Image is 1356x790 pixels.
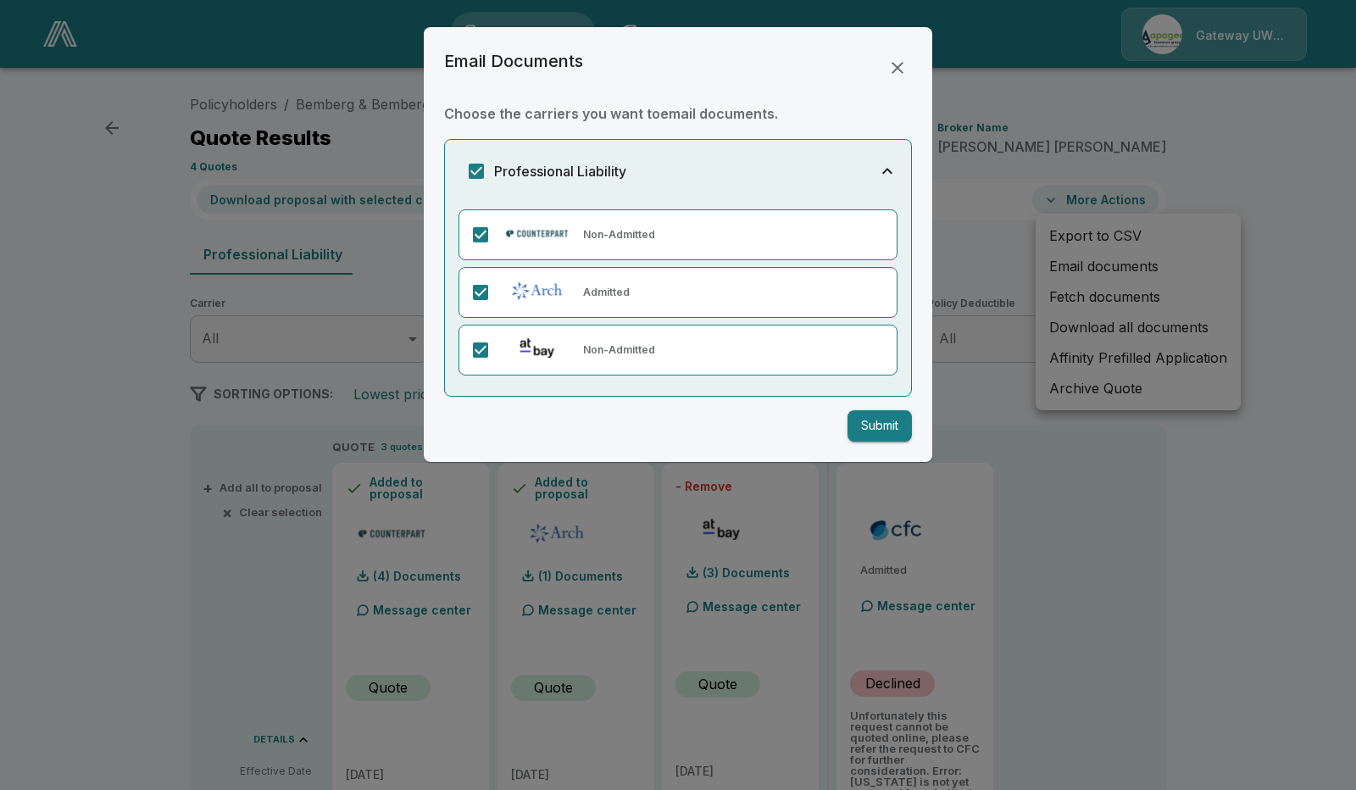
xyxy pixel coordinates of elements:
h6: Professional Liability [494,159,626,183]
h6: Email Documents [444,47,583,75]
img: At-Bay [498,337,576,360]
p: Non-Admitted [583,227,655,242]
img: Arch [498,279,576,303]
p: Admitted [583,285,630,300]
button: Professional Liability [445,140,911,203]
h6: Choose the carriers you want to email documents . [444,102,912,125]
img: Counterpart [498,221,576,245]
div: CounterpartNon-Admitted [458,209,898,260]
button: Submit [847,410,912,442]
p: Non-Admitted [583,342,655,358]
div: At-BayNon-Admitted [458,325,898,376]
div: ArchAdmitted [458,267,898,318]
